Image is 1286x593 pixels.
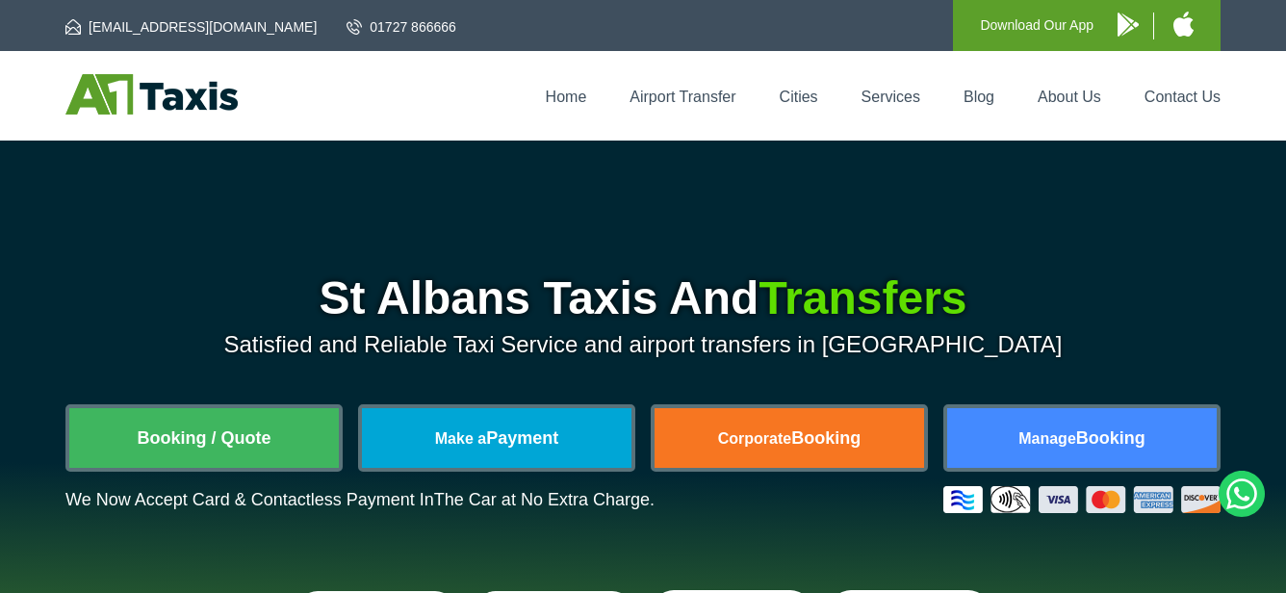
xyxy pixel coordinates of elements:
[630,89,735,105] a: Airport Transfer
[65,490,655,510] p: We Now Accept Card & Contactless Payment In
[759,272,966,323] span: Transfers
[780,89,818,105] a: Cities
[65,331,1221,358] p: Satisfied and Reliable Taxi Service and airport transfers in [GEOGRAPHIC_DATA]
[1118,13,1139,37] img: A1 Taxis Android App
[65,275,1221,322] h1: St Albans Taxis And
[947,408,1217,468] a: ManageBooking
[964,89,994,105] a: Blog
[943,486,1221,513] img: Credit And Debit Cards
[1018,430,1076,447] span: Manage
[1173,12,1194,37] img: A1 Taxis iPhone App
[434,490,655,509] span: The Car at No Extra Charge.
[69,408,339,468] a: Booking / Quote
[1145,89,1221,105] a: Contact Us
[362,408,631,468] a: Make aPayment
[435,430,486,447] span: Make a
[862,89,920,105] a: Services
[65,17,317,37] a: [EMAIL_ADDRESS][DOMAIN_NAME]
[718,430,791,447] span: Corporate
[65,74,238,115] img: A1 Taxis St Albans LTD
[655,408,924,468] a: CorporateBooking
[980,13,1093,38] p: Download Our App
[347,17,456,37] a: 01727 866666
[546,89,587,105] a: Home
[1038,89,1101,105] a: About Us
